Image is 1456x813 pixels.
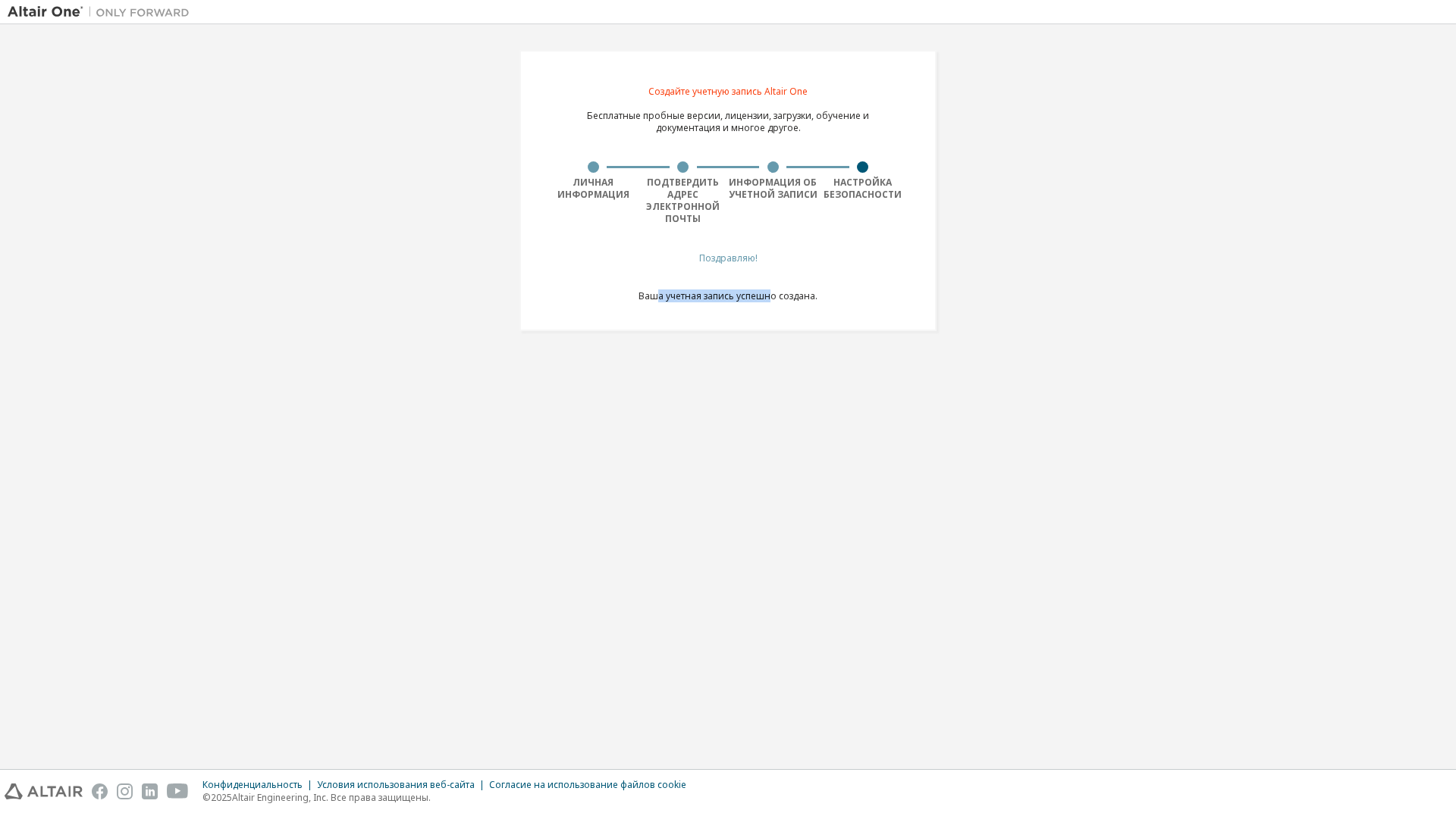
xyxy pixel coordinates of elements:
[639,289,817,302] font: Ваша учетная запись успешно создана.
[824,176,902,201] font: Настройка безопасности
[557,176,629,201] font: Личная информация
[729,176,817,201] font: Информация об учетной записи
[202,778,303,791] font: Конфиденциальность
[8,5,197,20] img: Альтаир Один
[648,85,808,98] font: Создайте учетную запись Altair One
[317,778,475,791] font: Условия использования веб-сайта
[232,791,431,804] font: Altair Engineering, Inc. Все права защищены.
[117,783,133,799] img: instagram.svg
[92,783,108,799] img: facebook.svg
[489,778,686,791] font: Согласие на использование файлов cookie
[167,783,189,799] img: youtube.svg
[646,176,720,225] font: Подтвердить адрес электронной почты
[5,783,83,799] img: altair_logo.svg
[211,791,232,804] font: 2025
[656,121,801,134] font: документация и многое другое.
[142,783,158,799] img: linkedin.svg
[699,252,758,264] font: Поздравляю!
[202,791,211,804] font: ©
[587,109,869,122] font: Бесплатные пробные версии, лицензии, загрузки, обучение и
